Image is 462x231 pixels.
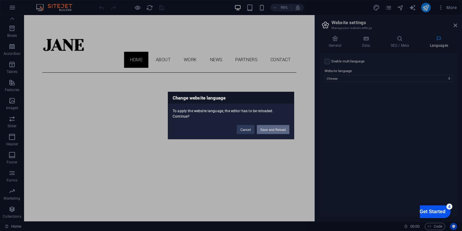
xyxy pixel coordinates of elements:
[257,125,289,134] button: Save and Reload
[237,125,254,134] button: Cancel
[26,1,32,7] div: 4
[168,104,294,119] div: To apply the website language, the editor has to be reloaded. Continue?
[168,92,294,104] h3: Change website language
